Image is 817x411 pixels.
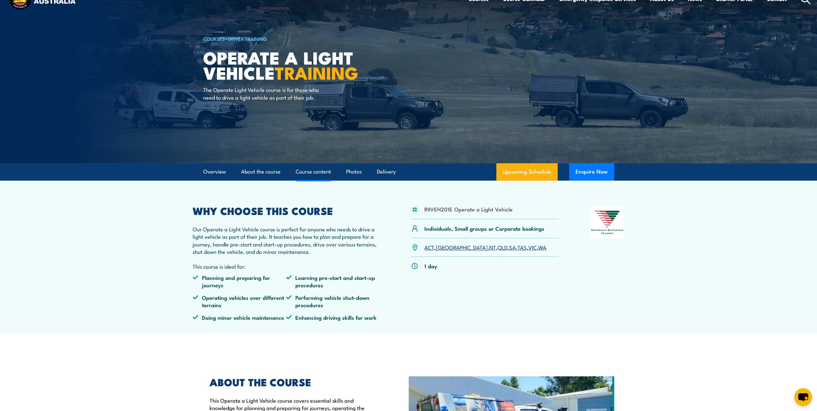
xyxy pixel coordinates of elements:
[794,388,812,406] button: chat-button
[241,163,281,180] a: About the course
[203,35,225,42] a: COURSES
[538,243,546,251] a: WA
[424,262,437,270] p: 1 day
[424,243,434,251] a: ACT
[193,294,286,309] li: Operating vehicles over different terrains
[193,206,380,215] h2: WHY CHOOSE THIS COURSE
[424,225,544,232] p: Individuals, Small groups or Corporate bookings
[590,206,625,239] img: Nationally Recognised Training logo.
[286,274,380,289] li: Learning pre-start and start-up procedures
[509,243,516,251] a: SA
[286,294,380,309] li: Performing vehicle shut-down procedures
[496,163,558,181] a: Upcoming Schedule
[528,243,537,251] a: VIC
[489,243,496,251] a: NT
[286,314,380,321] li: Enhancing driving skills for work
[424,244,546,251] p: , , , , , , ,
[346,163,362,180] a: Photos
[228,35,267,42] a: Driver Training
[203,86,320,101] p: The Operate Light Vehicle course is for those who need to drive a light vehicle as part of their ...
[424,205,513,213] li: RIIVEH201E Operate a Light Vehicle
[203,50,362,80] h1: Operate a Light Vehicle
[203,163,226,180] a: Overview
[377,163,396,180] a: Delivery
[275,59,358,85] strong: TRAINING
[193,263,380,270] p: This course is ideal for:
[569,163,614,181] button: Enquire Now
[296,163,331,180] a: Course content
[498,243,508,251] a: QLD
[193,225,380,255] p: Our Operate a Light Vehicle course is perfect for anyone who needs to drive a light vehicle as pa...
[517,243,527,251] a: TAS
[436,243,488,251] a: [GEOGRAPHIC_DATA]
[193,274,286,289] li: Planning and preparing for journeys
[210,377,379,386] h2: ABOUT THE COURSE
[193,314,286,321] li: Doing minor vehicle maintenance
[203,35,362,42] h6: >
